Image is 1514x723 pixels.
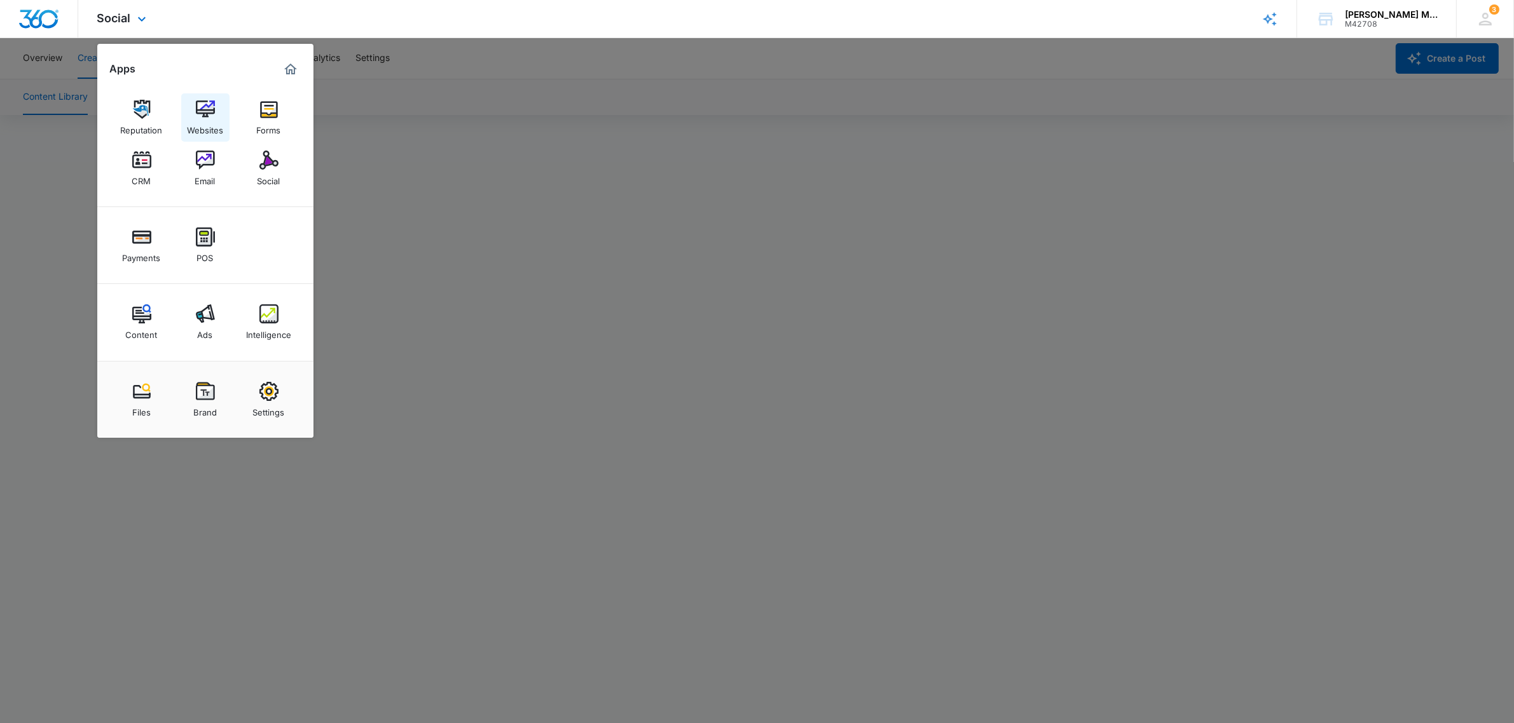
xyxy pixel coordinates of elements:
div: Files [132,401,151,417]
a: Forms [245,93,293,142]
div: account id [1345,20,1438,29]
a: Content [118,298,166,346]
a: Settings [245,375,293,424]
a: Brand [181,375,230,424]
a: Marketing 360® Dashboard [280,59,301,79]
a: Social [245,144,293,193]
div: Ads [198,323,213,340]
div: POS [197,247,214,263]
div: Websites [187,119,223,135]
div: Reputation [121,119,163,135]
a: Intelligence [245,298,293,346]
span: 3 [1489,4,1499,15]
div: notifications count [1489,4,1499,15]
a: Ads [181,298,230,346]
div: Brand [193,401,217,417]
span: Social [97,11,131,25]
div: Social [258,170,280,186]
div: Intelligence [246,323,291,340]
div: Settings [253,401,285,417]
a: Payments [118,221,166,269]
div: Payments [123,247,161,263]
a: CRM [118,144,166,193]
a: Files [118,375,166,424]
h2: Apps [110,63,136,75]
div: CRM [132,170,151,186]
a: Email [181,144,230,193]
div: Email [195,170,216,186]
div: Forms [257,119,281,135]
a: Reputation [118,93,166,142]
a: POS [181,221,230,269]
div: account name [1345,10,1438,20]
div: Content [126,323,158,340]
a: Websites [181,93,230,142]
